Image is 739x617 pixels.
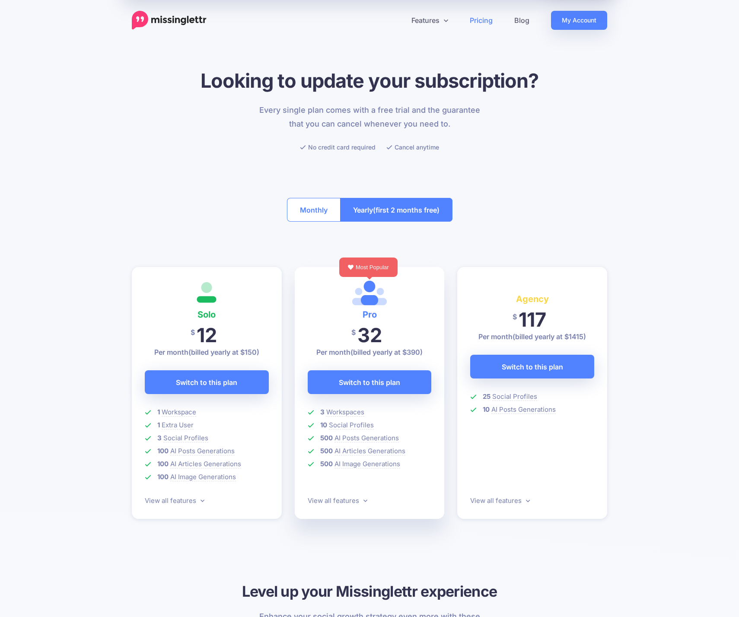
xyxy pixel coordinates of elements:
[145,370,269,394] a: Switch to this plan
[326,408,364,417] span: Workspaces
[334,460,400,468] span: AI Image Generations
[308,370,432,394] a: Switch to this plan
[513,332,586,341] span: (billed yearly at $1415)
[145,308,269,321] h4: Solo
[191,323,195,342] span: $
[470,496,530,505] a: View all features
[308,308,432,321] h4: Pro
[320,447,333,455] b: 500
[502,360,563,374] span: Switch to this plan
[170,460,241,468] span: AI Articles Generations
[197,323,217,347] span: 12
[513,307,517,327] span: $
[551,11,607,30] a: My Account
[470,355,594,378] a: Switch to this plan
[386,142,439,153] li: Cancel anytime
[188,348,259,356] span: (billed yearly at $150)
[162,421,194,429] span: Extra User
[157,473,169,481] b: 100
[300,142,376,153] li: No credit card required
[170,447,235,455] span: AI Posts Generations
[132,11,207,30] a: Home
[350,348,423,356] span: (billed yearly at $390)
[491,405,556,414] span: AI Posts Generations
[357,323,382,347] span: 32
[254,103,485,131] p: Every single plan comes with a free trial and the guarantee that you can cancel whenever you need...
[351,323,356,342] span: $
[401,11,459,30] a: Features
[157,460,169,468] b: 100
[157,408,160,416] b: 1
[519,308,546,331] span: 117
[339,375,400,389] span: Switch to this plan
[145,347,269,357] p: Per month
[470,331,594,342] p: Per month
[492,392,537,401] span: Social Profiles
[176,375,237,389] span: Switch to this plan
[373,203,440,217] span: (first 2 months free)
[470,292,594,306] h4: Agency
[157,434,162,442] b: 3
[483,392,491,401] b: 25
[329,421,374,429] span: Social Profiles
[339,258,398,277] div: Most Popular
[308,347,432,357] p: Per month
[163,434,208,442] span: Social Profiles
[483,405,490,413] b: 10
[170,473,236,481] span: AI Image Generations
[459,11,503,30] a: Pricing
[308,496,367,505] a: View all features
[287,198,341,222] button: Monthly
[320,408,325,416] b: 3
[132,69,607,92] h1: Looking to update your subscription?
[320,434,333,442] b: 500
[157,421,160,429] b: 1
[340,198,452,222] button: Yearly(first 2 months free)
[320,421,327,429] b: 10
[162,408,196,417] span: Workspace
[320,460,333,468] b: 500
[157,447,169,455] b: 100
[334,434,399,442] span: AI Posts Generations
[503,11,540,30] a: Blog
[145,496,204,505] a: View all features
[334,447,405,455] span: AI Articles Generations
[132,582,607,601] h3: Level up your Missinglettr experience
